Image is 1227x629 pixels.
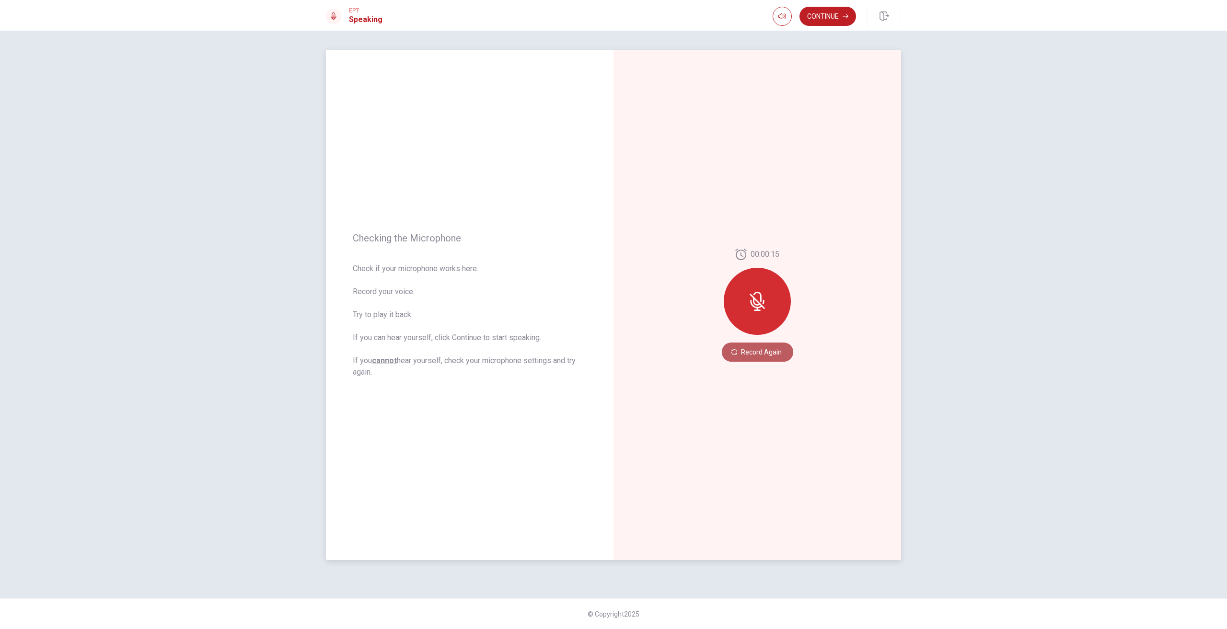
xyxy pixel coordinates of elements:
button: Record Again [722,343,793,362]
span: 00:00:15 [751,249,779,260]
h1: Speaking [349,14,382,25]
span: Check if your microphone works here. Record your voice. Try to play it back. If you can hear your... [353,263,587,378]
span: © Copyright 2025 [588,610,639,618]
button: Continue [799,7,856,26]
span: Checking the Microphone [353,232,587,244]
span: EPT [349,7,382,14]
u: cannot [372,356,397,365]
